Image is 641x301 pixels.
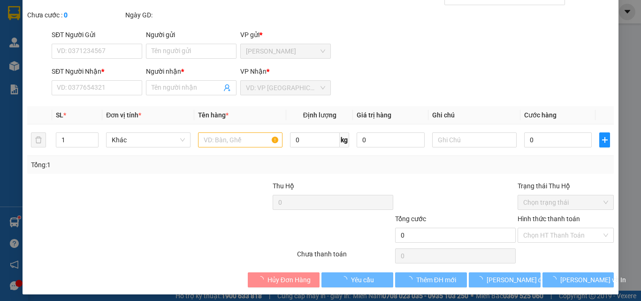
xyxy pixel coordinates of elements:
[146,30,237,40] div: Người gửi
[257,276,267,283] span: loading
[4,60,134,95] strong: Khu K1, [PERSON_NAME] [PERSON_NAME], [PERSON_NAME][GEOGRAPHIC_DATA], [GEOGRAPHIC_DATA]PRTC - 0931...
[432,132,517,147] input: Ghi Chú
[518,181,614,191] div: Trạng thái Thu Hộ
[246,44,325,58] span: Phan Rang
[523,195,608,209] span: Chọn trạng thái
[112,133,185,147] span: Khác
[599,132,610,147] button: plus
[357,111,391,119] span: Giá trị hàng
[340,132,349,147] span: kg
[267,275,311,285] span: Hủy Đơn Hàng
[106,111,141,119] span: Đơn vị tính
[240,68,267,75] span: VP Nhận
[428,106,520,124] th: Ghi chú
[321,272,393,287] button: Yêu cầu
[4,34,137,57] p: VP [GEOGRAPHIC_DATA]:
[351,275,374,285] span: Yêu cầu
[303,111,336,119] span: Định lượng
[518,215,580,223] label: Hình thức thanh toán
[52,66,142,77] div: SĐT Người Nhận
[56,111,63,119] span: SL
[4,35,136,57] strong: 342 [PERSON_NAME], P1, Q10, TP.HCM - 0931 556 979
[600,136,610,144] span: plus
[406,276,416,283] span: loading
[272,182,294,190] span: Thu Hộ
[31,132,46,147] button: delete
[395,272,467,287] button: Thêm ĐH mới
[487,275,547,285] span: [PERSON_NAME] đổi
[240,30,331,40] div: VP gửi
[27,10,123,20] div: Chưa cước :
[395,215,426,223] span: Tổng cước
[524,111,557,119] span: Cước hàng
[549,276,560,283] span: loading
[542,272,614,287] button: [PERSON_NAME] và In
[198,132,282,147] input: VD: Bàn, Ghế
[125,10,221,20] div: Ngày GD:
[476,276,487,283] span: loading
[52,30,142,40] div: SĐT Người Gửi
[560,275,626,285] span: [PERSON_NAME] và In
[146,66,237,77] div: Người nhận
[31,160,248,170] div: Tổng: 1
[469,272,541,287] button: [PERSON_NAME] đổi
[341,276,351,283] span: loading
[198,111,229,119] span: Tên hàng
[26,4,115,22] strong: NHƯ QUỲNH
[416,275,456,285] span: Thêm ĐH mới
[4,58,62,67] span: [PERSON_NAME]:
[223,84,231,92] span: user-add
[64,11,68,19] b: 0
[296,249,394,265] div: Chưa thanh toán
[248,272,320,287] button: Hủy Đơn Hàng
